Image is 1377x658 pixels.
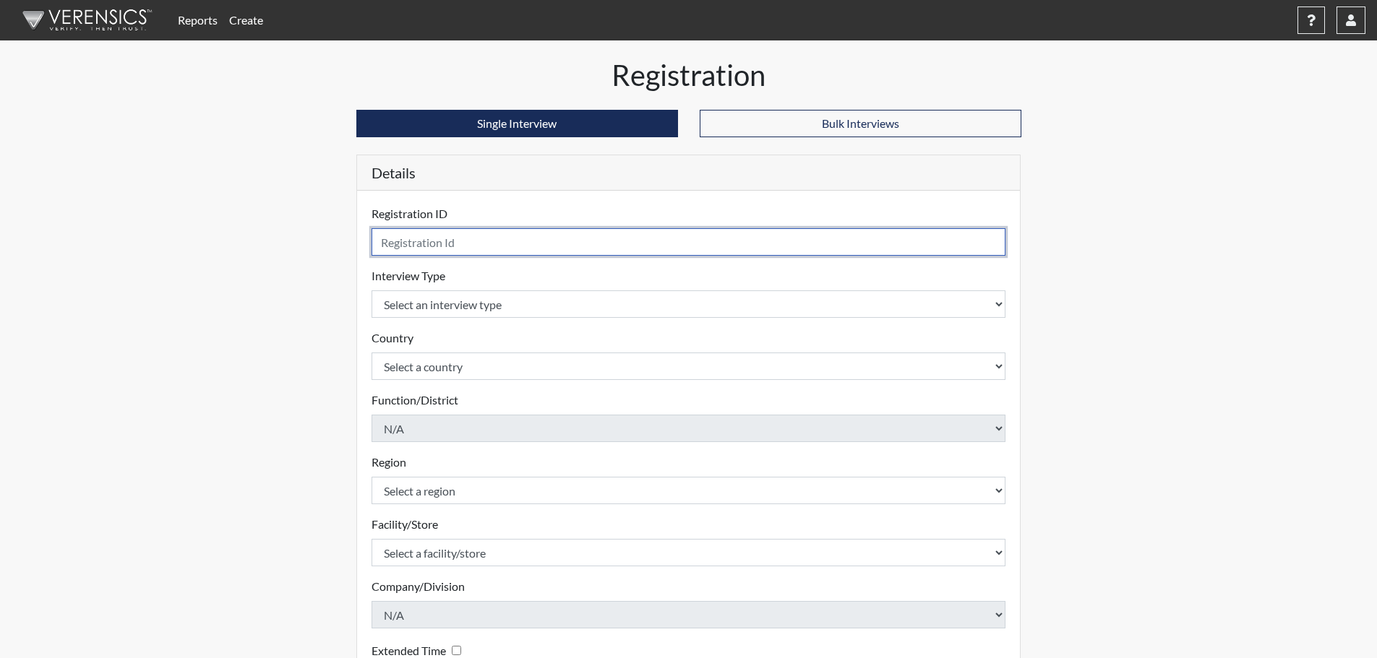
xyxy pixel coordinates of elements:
label: Country [372,329,413,347]
label: Function/District [372,391,458,409]
label: Region [372,454,406,471]
label: Interview Type [372,267,445,285]
button: Bulk Interviews [700,110,1021,137]
a: Reports [172,6,223,35]
h1: Registration [356,58,1021,92]
input: Insert a Registration ID, which needs to be a unique alphanumeric value for each interviewee [372,228,1006,256]
h5: Details [357,155,1021,191]
label: Company/Division [372,578,465,595]
label: Registration ID [372,205,447,222]
button: Single Interview [356,110,678,137]
a: Create [223,6,269,35]
label: Facility/Store [372,516,438,533]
